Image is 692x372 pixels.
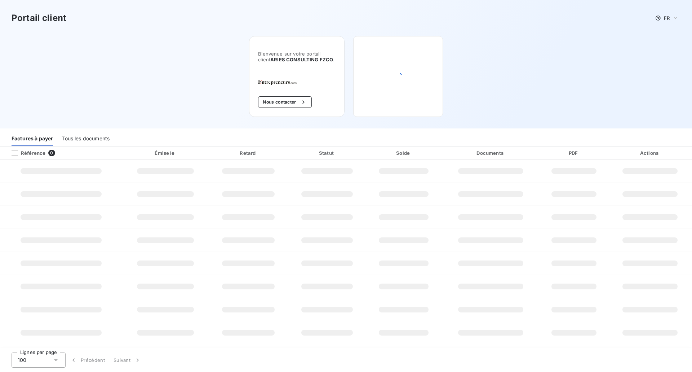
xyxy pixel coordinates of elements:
span: FR [664,15,670,21]
button: Suivant [109,353,146,368]
div: Référence [6,150,45,156]
div: Factures à payer [12,131,53,146]
span: Bienvenue sur votre portail client . [258,51,336,62]
h3: Portail client [12,12,66,25]
span: ARIES CONSULTING FZCO [270,57,333,62]
span: 100 [18,356,26,364]
div: Émise le [124,149,207,157]
div: Tous les documents [62,131,110,146]
div: PDF [541,149,607,157]
span: 0 [48,150,55,156]
button: Précédent [66,353,109,368]
div: Documents [443,149,538,157]
button: Nous contacter [258,96,311,108]
div: Statut [290,149,364,157]
div: Retard [210,149,287,157]
div: Actions [609,149,691,157]
img: Company logo [258,80,304,85]
div: Solde [367,149,440,157]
